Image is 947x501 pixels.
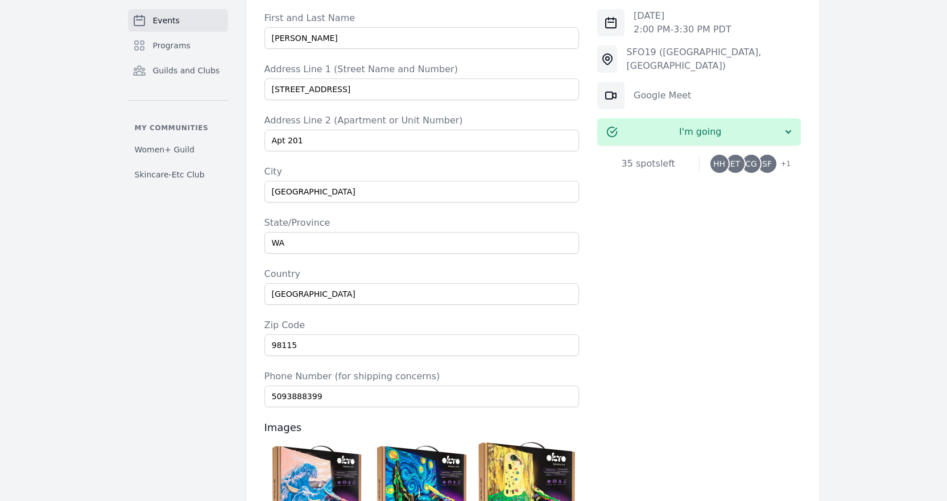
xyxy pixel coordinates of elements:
label: City [264,165,580,179]
a: Women+ Guild [128,139,228,160]
span: Programs [153,40,191,51]
span: I'm going [618,125,783,139]
span: Skincare-Etc Club [135,169,205,180]
a: Google Meet [634,90,691,101]
p: [DATE] [634,9,731,23]
label: First and Last Name [264,11,580,25]
span: Women+ Guild [135,144,195,155]
span: ET [730,160,740,168]
span: HH [713,160,725,168]
span: Guilds and Clubs [153,65,220,76]
h3: Images [264,421,580,434]
a: Events [128,9,228,32]
p: 2:00 PM - 3:30 PM PDT [634,23,731,36]
label: Country [264,267,580,281]
label: Address Line 1 (Street Name and Number) [264,63,580,76]
label: State/Province [264,216,580,230]
span: CG [745,160,757,168]
div: 35 spots left [597,157,699,171]
a: Programs [128,34,228,57]
nav: Sidebar [128,9,228,185]
a: Skincare-Etc Club [128,164,228,185]
span: SF [762,160,772,168]
label: Address Line 2 (Apartment or Unit Number) [264,114,580,127]
label: Phone Number (for shipping concerns) [264,370,580,383]
button: I'm going [597,118,801,146]
div: SFO19 ([GEOGRAPHIC_DATA], [GEOGRAPHIC_DATA]) [626,45,801,73]
p: My communities [128,123,228,133]
span: Events [153,15,180,26]
span: + 1 [774,157,791,173]
label: Zip Code [264,318,580,332]
a: Guilds and Clubs [128,59,228,82]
